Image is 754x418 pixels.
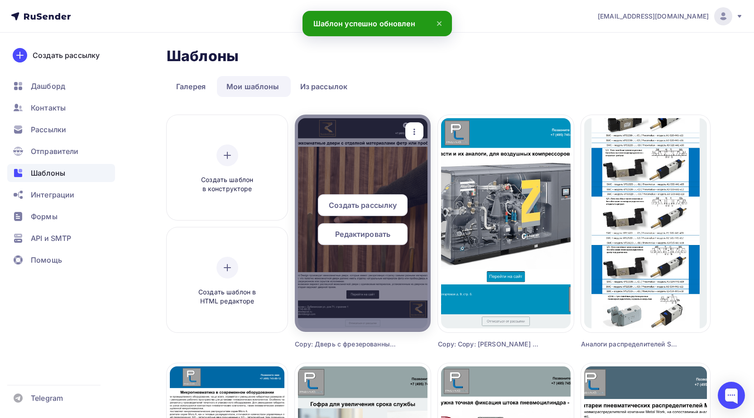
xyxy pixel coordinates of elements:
[7,99,115,117] a: Контакты
[167,47,239,65] h2: Шаблоны
[329,200,397,211] span: Создать рассылку
[438,340,540,349] div: Copy: Copy: [PERSON_NAME] пневмоцилиндра
[184,288,270,306] span: Создать шаблон в HTML редакторе
[217,76,289,97] a: Мои шаблоны
[335,229,390,240] span: Редактировать
[31,233,71,244] span: API и SMTP
[31,81,65,91] span: Дашборд
[33,50,100,61] div: Создать рассылку
[31,255,62,265] span: Помощь
[31,102,66,113] span: Контакты
[7,207,115,226] a: Формы
[295,340,397,349] div: Copy: Дверь с фрезерованными полосами
[598,7,743,25] a: [EMAIL_ADDRESS][DOMAIN_NAME]
[7,77,115,95] a: Дашборд
[184,175,270,194] span: Создать шаблон в конструкторе
[7,120,115,139] a: Рассылки
[31,393,63,404] span: Telegram
[31,124,66,135] span: Рассылки
[291,76,357,97] a: Из рассылок
[167,76,215,97] a: Галерея
[7,164,115,182] a: Шаблоны
[581,340,678,349] div: Аналоги распределителей SMC
[7,142,115,160] a: Отправители
[31,211,58,222] span: Формы
[598,12,709,21] span: [EMAIL_ADDRESS][DOMAIN_NAME]
[31,146,79,157] span: Отправители
[31,189,74,200] span: Интеграции
[31,168,65,178] span: Шаблоны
